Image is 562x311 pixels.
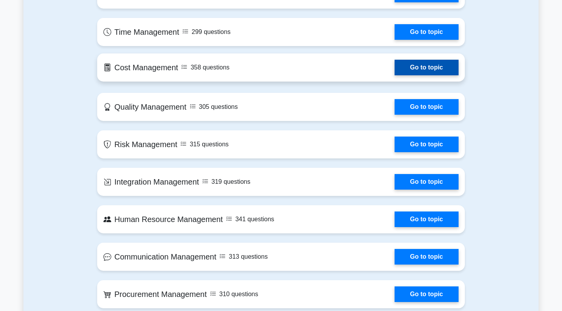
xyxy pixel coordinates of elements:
a: Go to topic [395,249,459,265]
a: Go to topic [395,137,459,152]
a: Go to topic [395,211,459,227]
a: Go to topic [395,174,459,190]
a: Go to topic [395,60,459,75]
a: Go to topic [395,286,459,302]
a: Go to topic [395,99,459,115]
a: Go to topic [395,24,459,40]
